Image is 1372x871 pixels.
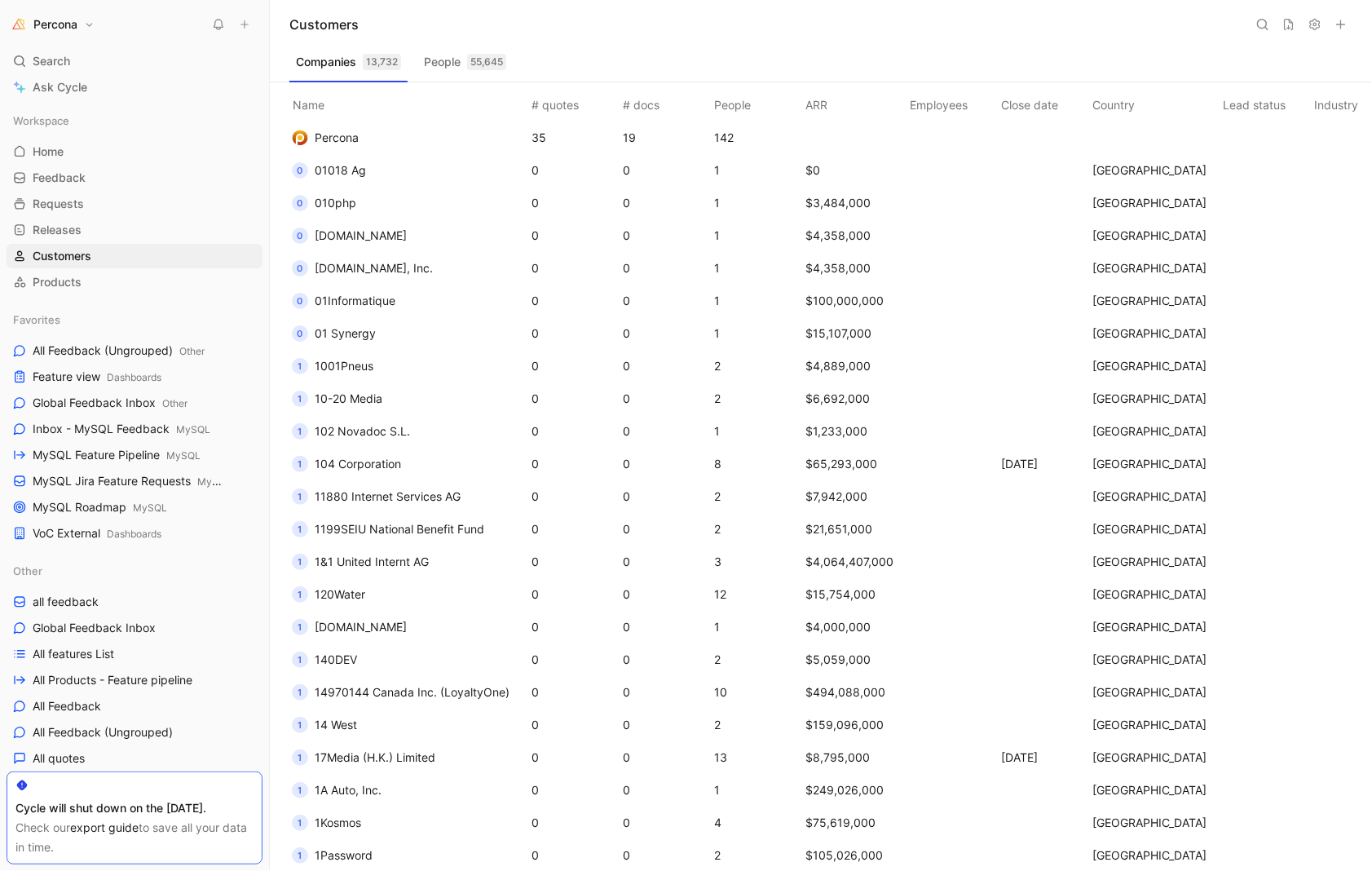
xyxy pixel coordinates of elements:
span: [DOMAIN_NAME] [315,228,407,242]
a: All Products - Feature pipeline [7,668,262,692]
span: 11880 Internet Services AG [315,489,461,503]
button: 11Kosmos [286,810,367,836]
td: 0 [620,415,711,448]
div: 0 [292,293,308,309]
button: 0010php [286,190,362,216]
td: 0 [620,480,711,513]
td: $1,233,000 [802,415,907,448]
td: 0 [620,578,711,611]
td: 0 [528,643,620,676]
td: 0 [620,807,711,839]
div: 1 [292,619,308,635]
td: $4,889,000 [802,350,907,382]
td: [GEOGRAPHIC_DATA] [1089,285,1220,317]
span: 01Informatique [315,294,395,307]
td: 19 [620,122,711,154]
button: 114 West [286,712,363,738]
button: 1104 Corporation [286,451,407,477]
span: Customers [33,248,91,264]
span: MySQL Jira Feature Requests [33,473,222,490]
div: 13,732 [363,54,401,70]
td: [GEOGRAPHIC_DATA] [1089,676,1220,709]
td: 0 [528,480,620,513]
td: 0 [528,154,620,187]
span: all feedback [33,594,99,610]
td: 0 [620,513,711,546]
td: 0 [528,382,620,415]
a: Feature viewDashboards [7,365,262,389]
td: [GEOGRAPHIC_DATA] [1089,741,1220,774]
span: Search [33,51,70,71]
td: 0 [620,643,711,676]
div: 55,645 [467,54,506,70]
td: 0 [528,709,620,741]
a: All Feedback (Ungrouped)Other [7,338,262,363]
td: 2 [711,350,802,382]
td: [GEOGRAPHIC_DATA] [1089,611,1220,643]
a: All features List [7,642,262,666]
img: Percona [11,16,27,33]
button: 1120Water [286,581,371,608]
td: $15,754,000 [802,578,907,611]
span: Global Feedback Inbox [33,395,187,412]
td: $100,000,000 [802,285,907,317]
span: 1001Pneus [315,359,373,373]
td: [GEOGRAPHIC_DATA] [1089,578,1220,611]
td: 1 [711,252,802,285]
div: 1 [292,652,308,668]
div: Otherall feedbackGlobal Feedback InboxAll features ListAll Products - Feature pipelineAll Feedbac... [7,559,262,797]
div: Workspace [7,108,262,133]
span: Inbox - MySQL Feedback [33,421,210,438]
td: $0 [802,154,907,187]
div: 0 [292,162,308,179]
td: $6,692,000 [802,382,907,415]
td: 1 [711,219,802,252]
td: 0 [620,611,711,643]
span: 102 Novadoc S.L. [315,424,410,438]
td: 13 [711,741,802,774]
span: 1A Auto, Inc. [315,783,382,797]
td: $5,059,000 [802,643,907,676]
td: 0 [620,350,711,382]
div: 1 [292,521,308,537]
td: 0 [528,285,620,317]
div: 1 [292,717,308,733]
span: Other [162,397,187,409]
td: 0 [620,187,711,219]
td: 142 [711,122,802,154]
div: 0 [292,325,308,342]
th: ARR [802,82,907,122]
div: 1 [292,749,308,766]
td: 1 [711,611,802,643]
td: [DATE] [998,741,1089,774]
td: 2 [711,480,802,513]
td: 0 [620,676,711,709]
td: $21,651,000 [802,513,907,546]
span: [DOMAIN_NAME], Inc. [315,261,433,275]
span: MySQL [176,423,210,435]
div: 1 [292,684,308,701]
a: All Feedback (Ungrouped) [7,720,262,745]
th: People [711,82,802,122]
button: 001 Synergy [286,321,382,347]
td: 0 [620,774,711,807]
div: 0 [292,260,308,276]
span: 140DEV [315,652,357,666]
td: [GEOGRAPHIC_DATA] [1089,807,1220,839]
div: 1 [292,456,308,472]
span: 10-20 Media [315,391,382,405]
td: 1 [711,285,802,317]
button: 117Media (H.K.) Limited [286,745,441,771]
span: 14970144 Canada Inc. (LoyaltyOne) [315,685,510,699]
td: 10 [711,676,802,709]
td: 0 [528,741,620,774]
a: Feedback [7,166,262,190]
span: Workspace [13,113,69,129]
span: Feature view [33,369,161,386]
span: VoC External [33,525,161,542]
span: 1199SEIU National Benefit Fund [315,522,484,536]
button: 0[DOMAIN_NAME], Inc. [286,255,439,281]
td: 2 [711,513,802,546]
span: All Feedback (Ungrouped) [33,343,205,360]
th: Close date [998,82,1089,122]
